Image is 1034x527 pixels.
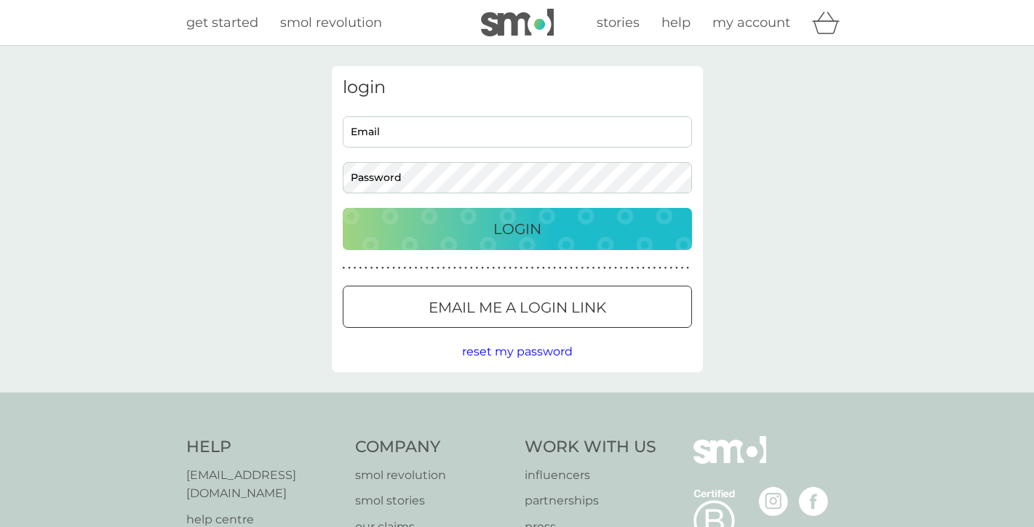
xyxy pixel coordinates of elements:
p: ● [509,265,512,272]
p: ● [365,265,367,272]
p: ● [565,265,568,272]
p: ● [359,265,362,272]
span: smol revolution [280,15,382,31]
p: ● [597,265,600,272]
p: ● [432,265,434,272]
p: ● [648,265,651,272]
a: smol revolution [355,466,510,485]
p: ● [381,265,384,272]
p: ● [442,265,445,272]
button: Login [343,208,692,250]
span: help [661,15,691,31]
p: ● [609,265,612,272]
p: ● [559,265,562,272]
p: ● [581,265,584,272]
p: ● [481,265,484,272]
p: ● [576,265,578,272]
p: ● [348,265,351,272]
p: ● [415,265,418,272]
p: ● [448,265,450,272]
img: smol [481,9,554,36]
p: ● [570,265,573,272]
p: ● [514,265,517,272]
p: ● [459,265,462,272]
p: ● [492,265,495,272]
p: ● [625,265,628,272]
p: ● [403,265,406,272]
p: ● [398,265,401,272]
h4: Company [355,436,510,459]
p: ● [686,265,689,272]
p: ● [620,265,623,272]
p: ● [664,265,667,272]
a: get started [186,12,258,33]
a: partnerships [525,491,656,510]
div: basket [812,8,848,37]
p: ● [498,265,501,272]
span: get started [186,15,258,31]
p: ● [354,265,357,272]
p: ● [375,265,378,272]
p: ● [542,265,545,272]
p: ● [476,265,479,272]
p: ● [681,265,684,272]
p: ● [531,265,534,272]
p: ● [669,265,672,272]
span: my account [712,15,790,31]
p: ● [520,265,523,272]
p: ● [487,265,490,272]
h4: Work With Us [525,436,656,459]
p: ● [525,265,528,272]
h3: login [343,77,692,98]
p: ● [420,265,423,272]
p: ● [453,265,456,272]
a: smol stories [355,491,510,510]
a: smol revolution [280,12,382,33]
img: visit the smol Facebook page [799,487,828,516]
span: stories [597,15,640,31]
p: ● [343,265,346,272]
p: ● [675,265,678,272]
p: ● [586,265,589,272]
p: ● [603,265,606,272]
p: ● [653,265,656,272]
p: ● [392,265,395,272]
p: ● [387,265,390,272]
p: ● [437,265,440,272]
img: smol [693,436,766,486]
p: ● [637,265,640,272]
p: ● [548,265,551,272]
p: Login [493,217,541,241]
p: Email me a login link [429,296,606,319]
img: visit the smol Instagram page [759,487,788,516]
p: ● [631,265,634,272]
a: help [661,12,691,33]
p: ● [553,265,556,272]
p: ● [426,265,429,272]
a: [EMAIL_ADDRESS][DOMAIN_NAME] [186,466,341,503]
p: ● [464,265,467,272]
p: ● [409,265,412,272]
button: Email me a login link [343,286,692,328]
p: ● [536,265,539,272]
a: my account [712,12,790,33]
p: ● [370,265,373,272]
p: ● [592,265,595,272]
button: reset my password [462,342,573,361]
p: ● [614,265,617,272]
a: influencers [525,466,656,485]
h4: Help [186,436,341,459]
span: reset my password [462,345,573,358]
p: ● [642,265,645,272]
p: ● [470,265,473,272]
p: ● [504,265,506,272]
p: ● [659,265,661,272]
a: stories [597,12,640,33]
